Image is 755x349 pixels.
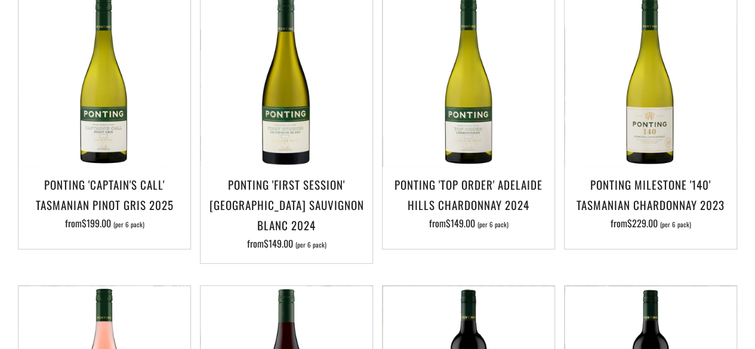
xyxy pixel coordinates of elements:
[477,221,509,228] span: (per 6 pack)
[65,216,144,230] span: from
[24,174,184,215] h3: Ponting 'Captain's Call' Tasmanian Pinot Gris 2025
[264,236,293,251] span: $149.00
[565,174,736,234] a: Ponting Milestone '140' Tasmanian Chardonnay 2023 from$229.00 (per 6 pack)
[201,174,372,249] a: Ponting 'First Session' [GEOGRAPHIC_DATA] Sauvignon Blanc 2024 from$149.00 (per 6 pack)
[247,236,326,251] span: from
[82,216,111,230] span: $199.00
[19,174,190,234] a: Ponting 'Captain's Call' Tasmanian Pinot Gris 2025 from$199.00 (per 6 pack)
[660,221,691,228] span: (per 6 pack)
[389,174,548,215] h3: Ponting 'Top Order' Adelaide Hills Chardonnay 2024
[611,216,691,230] span: from
[383,174,554,234] a: Ponting 'Top Order' Adelaide Hills Chardonnay 2024 from$149.00 (per 6 pack)
[429,216,509,230] span: from
[446,216,475,230] span: $149.00
[207,174,366,236] h3: Ponting 'First Session' [GEOGRAPHIC_DATA] Sauvignon Blanc 2024
[627,216,658,230] span: $229.00
[571,174,731,215] h3: Ponting Milestone '140' Tasmanian Chardonnay 2023
[113,221,144,228] span: (per 6 pack)
[295,242,326,248] span: (per 6 pack)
